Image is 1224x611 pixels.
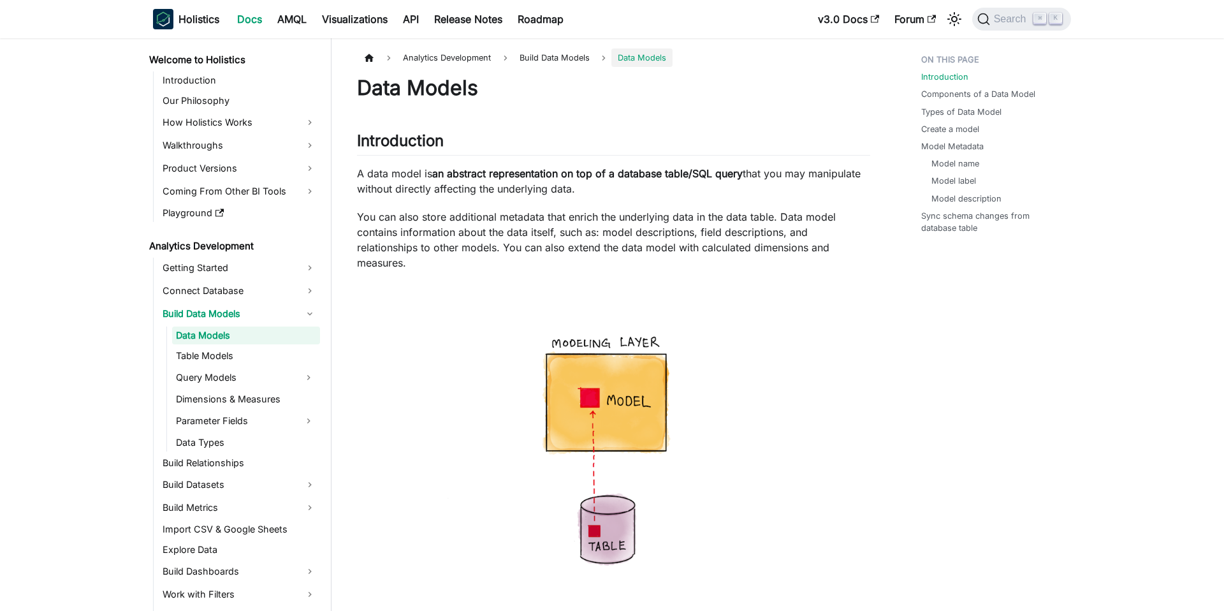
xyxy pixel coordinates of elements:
[810,9,887,29] a: v3.0 Docs
[990,13,1034,25] span: Search
[513,48,596,67] span: Build Data Models
[159,71,320,89] a: Introduction
[357,166,870,196] p: A data model is that you may manipulate without directly affecting the underlying data.
[611,48,673,67] span: Data Models
[931,158,979,170] a: Model name
[159,584,320,605] a: Work with Filters
[357,131,870,156] h2: Introduction
[357,75,870,101] h1: Data Models
[931,175,976,187] a: Model label
[172,390,320,408] a: Dimensions & Measures
[887,9,943,29] a: Forum
[159,304,320,324] a: Build Data Models
[172,327,320,344] a: Data Models
[140,38,331,611] nav: Docs sidebar
[159,204,320,222] a: Playground
[145,237,320,255] a: Analytics Development
[397,48,497,67] span: Analytics Development
[159,92,320,110] a: Our Philosophy
[153,9,173,29] img: Holistics
[159,561,320,582] a: Build Dashboards
[178,11,219,27] b: Holistics
[159,541,320,559] a: Explore Data
[159,281,320,301] a: Connect Database
[159,181,320,202] a: Coming From Other BI Tools
[297,367,320,388] button: Expand sidebar category 'Query Models'
[921,71,968,83] a: Introduction
[972,8,1071,31] button: Search (Command+K)
[172,411,297,431] a: Parameter Fields
[159,135,320,156] a: Walkthroughs
[921,140,984,152] a: Model Metadata
[921,210,1063,234] a: Sync schema changes from database table
[145,51,320,69] a: Welcome to Holistics
[921,106,1002,118] a: Types of Data Model
[510,9,571,29] a: Roadmap
[297,411,320,431] button: Expand sidebar category 'Parameter Fields'
[153,9,219,29] a: HolisticsHolistics
[172,347,320,365] a: Table Models
[159,475,320,495] a: Build Datasets
[159,258,320,278] a: Getting Started
[432,167,743,180] strong: an abstract representation on top of a database table/SQL query
[1049,13,1062,24] kbd: K
[159,520,320,538] a: Import CSV & Google Sheets
[944,9,965,29] button: Switch between dark and light mode (currently light mode)
[172,434,320,452] a: Data Types
[357,209,870,270] p: You can also store additional metadata that enrich the underlying data in the data table. Data mo...
[159,497,320,518] a: Build Metrics
[931,193,1002,205] a: Model description
[172,367,297,388] a: Query Models
[229,9,270,29] a: Docs
[426,9,510,29] a: Release Notes
[159,454,320,472] a: Build Relationships
[159,158,320,179] a: Product Versions
[1033,13,1046,24] kbd: ⌘
[314,9,395,29] a: Visualizations
[159,112,320,133] a: How Holistics Works
[270,9,314,29] a: AMQL
[921,88,1035,100] a: Components of a Data Model
[921,123,979,135] a: Create a model
[357,48,870,67] nav: Breadcrumbs
[395,9,426,29] a: API
[357,48,381,67] a: Home page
